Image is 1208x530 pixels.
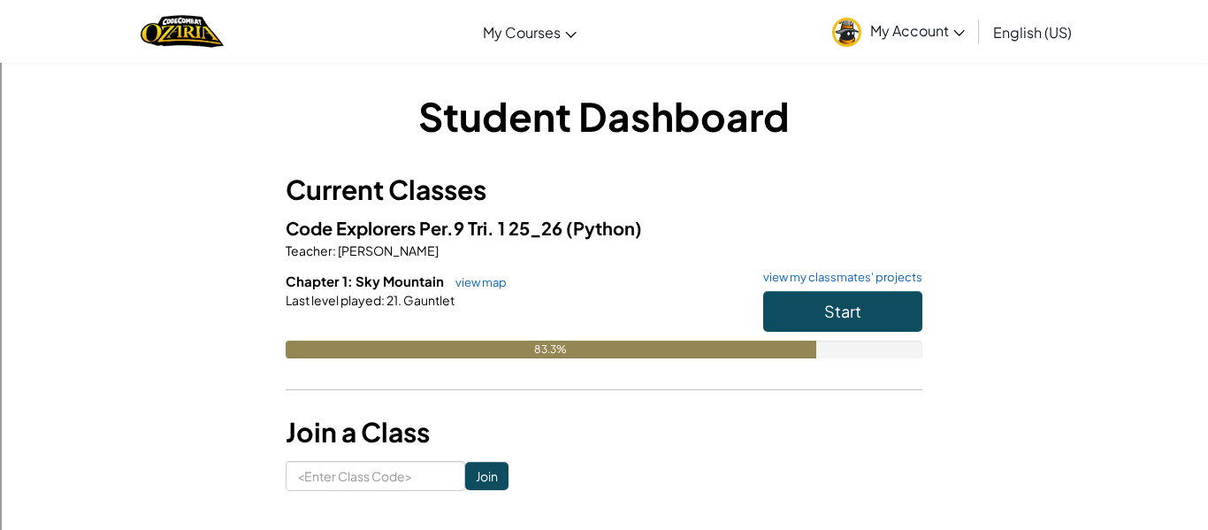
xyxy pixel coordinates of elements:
span: My Courses [483,23,561,42]
img: Home [141,13,223,50]
a: English (US) [984,8,1081,56]
span: My Account [870,21,965,40]
img: avatar [832,18,861,47]
a: My Account [823,4,974,59]
a: My Courses [474,8,585,56]
a: Ozaria by CodeCombat logo [141,13,223,50]
span: English (US) [993,23,1072,42]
